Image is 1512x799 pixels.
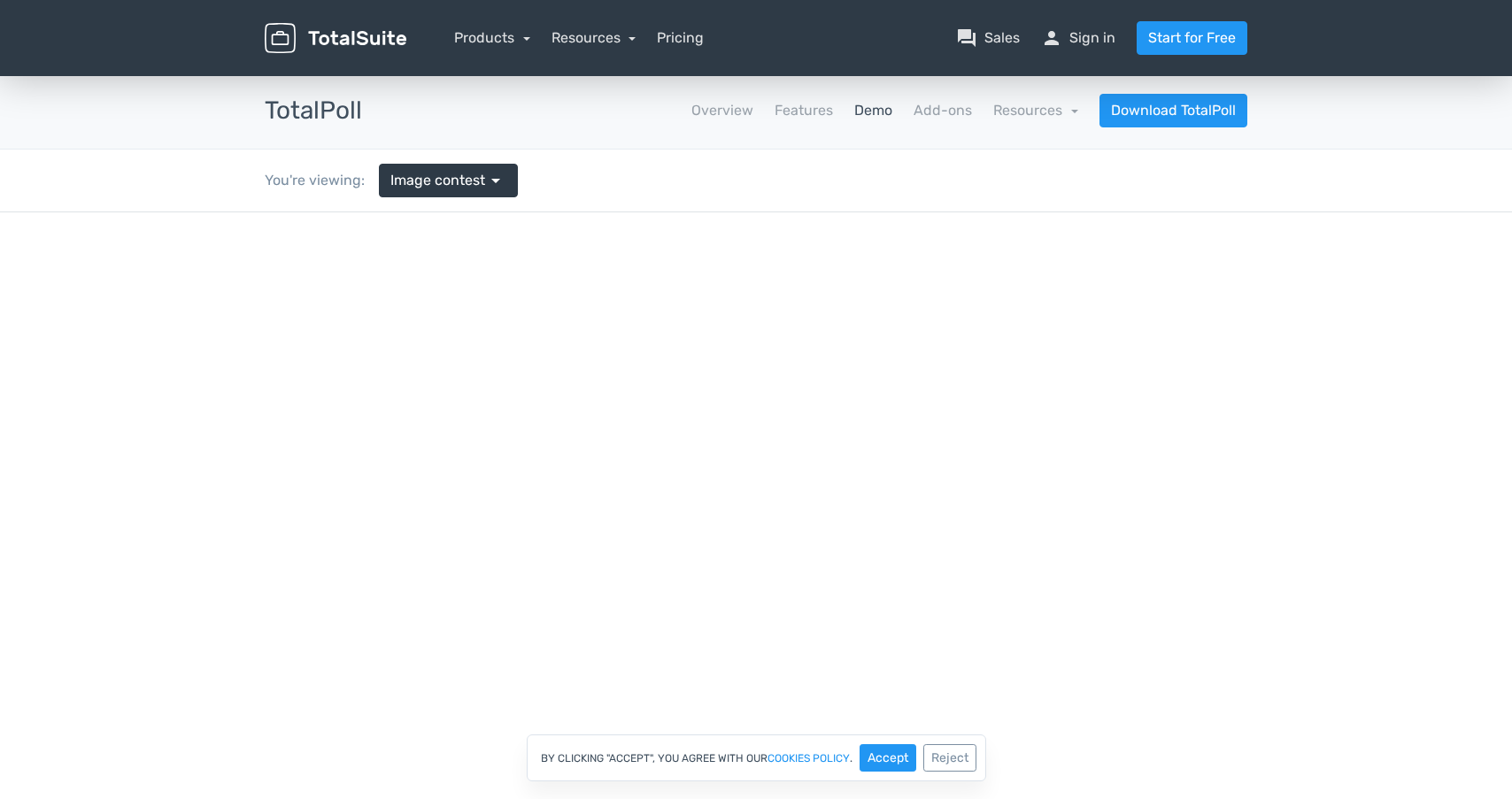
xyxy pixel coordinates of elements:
[527,734,986,781] div: By clicking "Accept", you agree with our .
[657,27,704,49] a: Pricing
[454,29,530,46] a: Products
[768,753,850,764] a: cookies policy
[552,29,636,46] a: Resources
[956,27,977,49] span: question_answer
[854,100,892,121] a: Demo
[485,170,506,191] span: arrow_drop_down
[956,27,1020,49] a: question_answerSales
[923,744,976,772] button: Reject
[775,100,833,121] a: Features
[860,744,916,772] button: Accept
[691,100,753,121] a: Overview
[1137,21,1247,55] a: Start for Free
[265,170,379,191] div: You're viewing:
[1099,94,1247,127] a: Download TotalPoll
[1041,27,1062,49] span: person
[379,164,518,197] a: Image contest arrow_drop_down
[265,23,406,54] img: TotalSuite for WordPress
[993,102,1078,119] a: Resources
[390,170,485,191] span: Image contest
[914,100,972,121] a: Add-ons
[265,97,362,125] h3: TotalPoll
[1041,27,1115,49] a: personSign in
